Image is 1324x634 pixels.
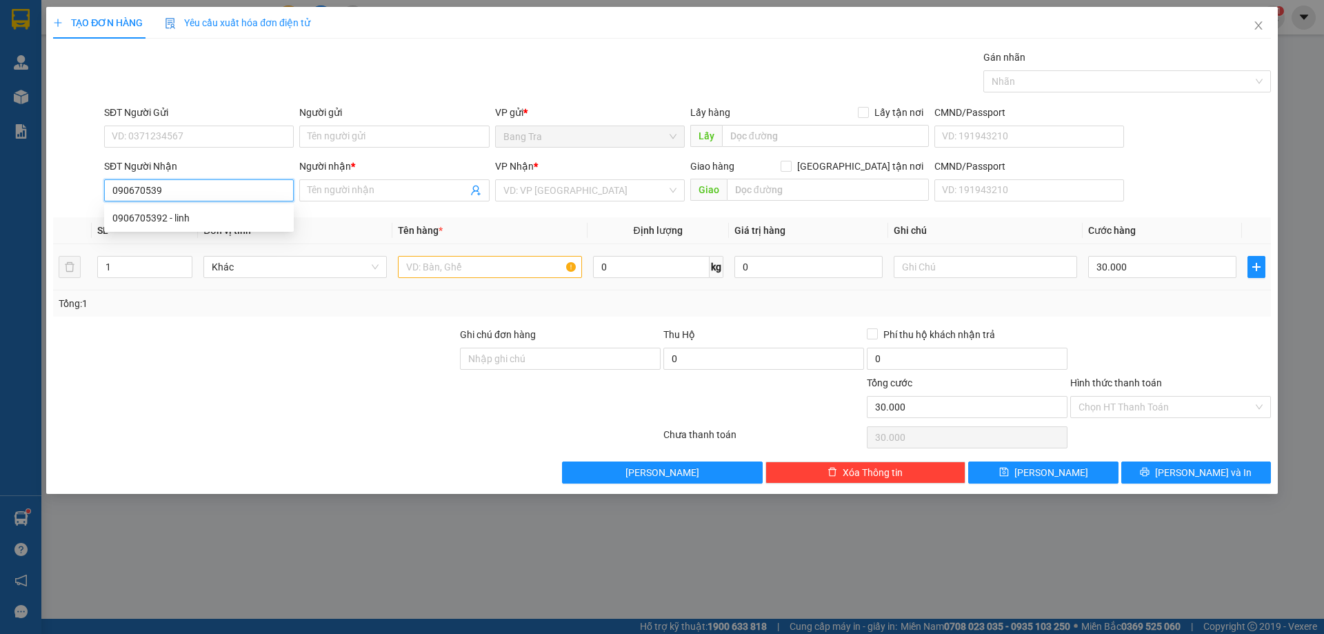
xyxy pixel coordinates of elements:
[53,17,143,28] span: TẠO ĐƠN HÀNG
[1121,462,1271,484] button: printer[PERSON_NAME] và In
[662,427,865,451] div: Chưa thanh toán
[827,467,837,478] span: delete
[625,465,699,480] span: [PERSON_NAME]
[690,125,722,147] span: Lấy
[934,159,1124,174] div: CMND/Passport
[1247,256,1265,278] button: plus
[470,185,481,196] span: user-add
[104,207,294,229] div: 0906705392 - linh
[710,256,723,278] span: kg
[104,159,294,174] div: SĐT Người Nhận
[104,105,294,120] div: SĐT Người Gửi
[634,225,683,236] span: Định lượng
[792,159,929,174] span: [GEOGRAPHIC_DATA] tận nơi
[727,179,929,201] input: Dọc đường
[999,467,1009,478] span: save
[495,105,685,120] div: VP gửi
[299,159,489,174] div: Người nhận
[690,179,727,201] span: Giao
[869,105,929,120] span: Lấy tận nơi
[59,296,511,311] div: Tổng: 1
[398,225,443,236] span: Tên hàng
[1239,7,1278,46] button: Close
[1253,20,1264,31] span: close
[503,126,676,147] span: Bang Tra
[843,465,903,480] span: Xóa Thông tin
[894,256,1077,278] input: Ghi Chú
[867,377,912,388] span: Tổng cước
[212,257,379,277] span: Khác
[663,329,695,340] span: Thu Hộ
[165,18,176,29] img: icon
[299,105,489,120] div: Người gửi
[460,348,661,370] input: Ghi chú đơn hàng
[765,462,966,484] button: deleteXóa Thông tin
[1248,261,1265,273] span: plus
[690,107,730,118] span: Lấy hàng
[398,256,581,278] input: VD: Bàn, Ghế
[734,256,883,278] input: 0
[690,161,734,172] span: Giao hàng
[460,329,536,340] label: Ghi chú đơn hàng
[53,18,63,28] span: plus
[1155,465,1252,480] span: [PERSON_NAME] và In
[734,225,785,236] span: Giá trị hàng
[59,256,81,278] button: delete
[968,462,1118,484] button: save[PERSON_NAME]
[495,161,534,172] span: VP Nhận
[1088,225,1136,236] span: Cước hàng
[722,125,929,147] input: Dọc đường
[97,225,108,236] span: SL
[562,462,763,484] button: [PERSON_NAME]
[878,327,1001,342] span: Phí thu hộ khách nhận trả
[888,217,1083,244] th: Ghi chú
[165,17,310,28] span: Yêu cầu xuất hóa đơn điện tử
[1014,465,1088,480] span: [PERSON_NAME]
[1070,377,1162,388] label: Hình thức thanh toán
[1140,467,1150,478] span: printer
[934,105,1124,120] div: CMND/Passport
[983,52,1025,63] label: Gán nhãn
[112,210,285,226] div: 0906705392 - linh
